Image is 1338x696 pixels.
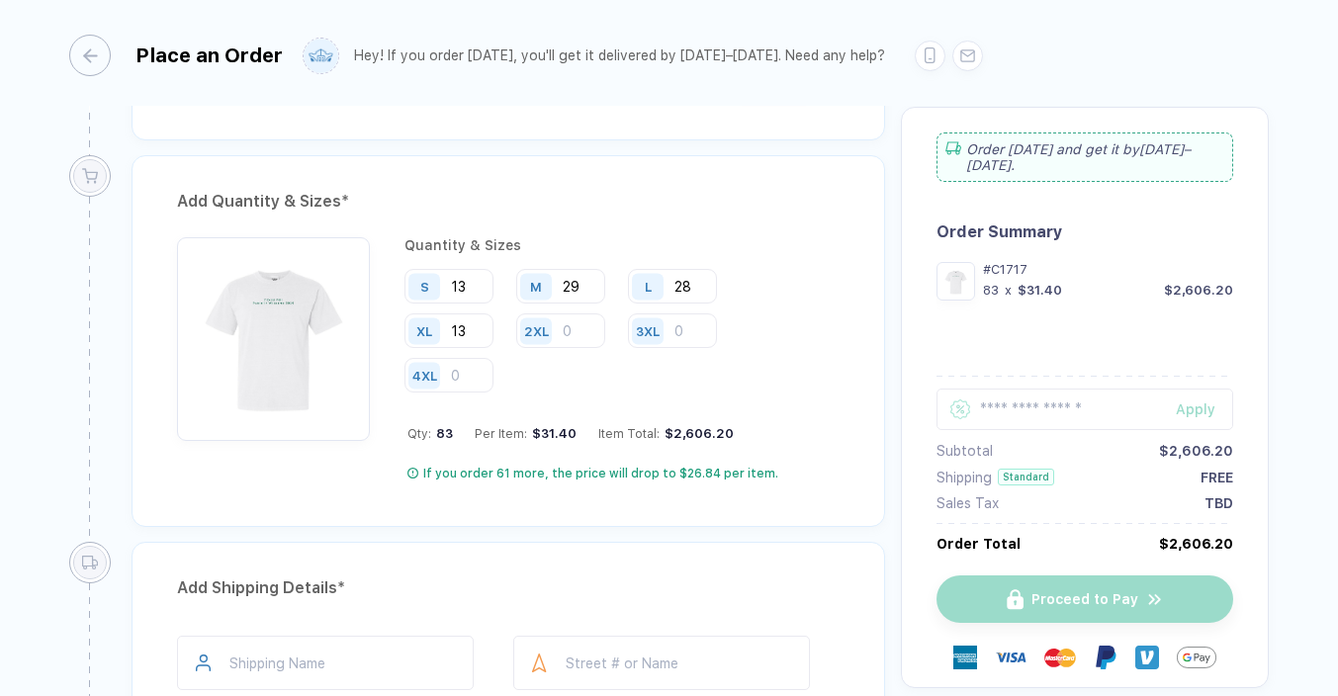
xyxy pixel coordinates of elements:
[937,443,993,459] div: Subtotal
[937,495,999,511] div: Sales Tax
[177,186,840,217] div: Add Quantity & Sizes
[1151,389,1233,430] button: Apply
[420,279,429,294] div: S
[135,43,283,67] div: Place an Order
[475,426,577,441] div: Per Item:
[423,466,778,481] div: If you order 61 more, the price will drop to $26.84 per item.
[404,237,840,253] div: Quantity & Sizes
[527,426,577,441] div: $31.40
[354,47,885,64] div: Hey! If you order [DATE], you'll get it delivered by [DATE]–[DATE]. Need any help?
[937,470,992,485] div: Shipping
[998,469,1054,485] div: Standard
[187,247,360,420] img: 8937b9be-f10d-427e-bae9-6fc2bf23cdf4_nt_front_1756515894663.jpg
[598,426,734,441] div: Item Total:
[407,426,453,441] div: Qty:
[1201,470,1233,485] div: FREE
[1044,642,1076,673] img: master-card
[937,132,1233,182] div: Order [DATE] and get it by [DATE]–[DATE] .
[412,368,437,383] div: 4XL
[937,222,1233,241] div: Order Summary
[941,267,970,296] img: 8937b9be-f10d-427e-bae9-6fc2bf23cdf4_nt_front_1756515894663.jpg
[636,323,660,338] div: 3XL
[304,39,338,73] img: user profile
[1164,283,1233,298] div: $2,606.20
[995,642,1026,673] img: visa
[1159,536,1233,552] div: $2,606.20
[983,283,999,298] div: 83
[1018,283,1062,298] div: $31.40
[645,279,652,294] div: L
[1159,443,1233,459] div: $2,606.20
[1094,646,1117,669] img: Paypal
[431,426,453,441] span: 83
[953,646,977,669] img: express
[530,279,542,294] div: M
[1204,495,1233,511] div: TBD
[1177,638,1216,677] img: GPay
[1135,646,1159,669] img: Venmo
[177,572,840,604] div: Add Shipping Details
[660,426,734,441] div: $2,606.20
[1003,283,1014,298] div: x
[524,323,549,338] div: 2XL
[1176,401,1233,417] div: Apply
[983,262,1233,277] div: #C1717
[416,323,432,338] div: XL
[937,536,1021,552] div: Order Total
